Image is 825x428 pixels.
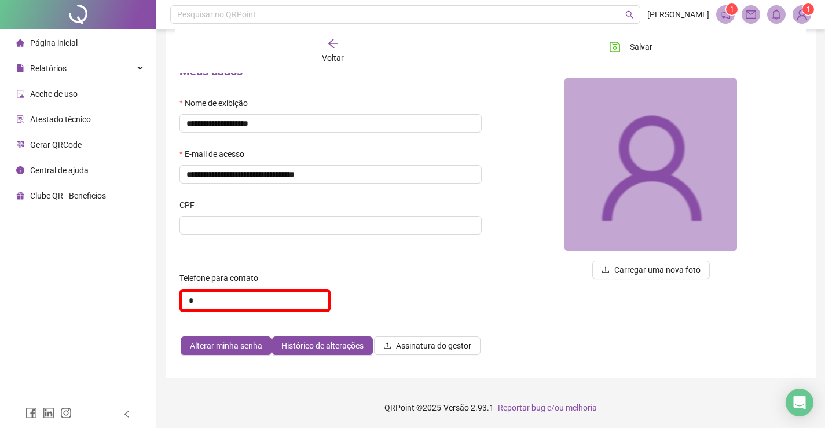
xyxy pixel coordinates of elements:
button: Salvar [600,38,661,56]
span: Clube QR - Beneficios [30,191,106,200]
sup: 1 [726,3,738,15]
button: Assinatura do gestor [374,336,481,355]
span: Página inicial [30,38,78,47]
span: Central de ajuda [30,166,89,175]
span: Versão [443,403,469,412]
span: Histórico de alterações [281,339,364,352]
sup: Atualize o seu contato no menu Meus Dados [802,3,814,15]
span: audit [16,89,24,97]
div: Open Intercom Messenger [786,389,813,416]
span: bell [771,9,782,20]
span: arrow-left [327,38,339,49]
span: facebook [25,407,37,419]
span: left [123,410,131,418]
span: Relatórios [30,64,67,73]
label: E-mail de acesso [179,148,252,160]
label: CPF [179,199,202,211]
span: instagram [60,407,72,419]
span: Aceite de uso [30,89,78,98]
span: Assinatura do gestor [396,339,471,352]
span: Reportar bug e/ou melhoria [498,403,597,412]
span: home [16,38,24,46]
span: save [609,41,621,53]
span: Gerar QRCode [30,140,82,149]
button: uploadCarregar uma nova foto [592,261,710,279]
img: 92320 [564,78,737,251]
button: Alterar minha senha [181,336,272,355]
span: notification [720,9,731,20]
span: [PERSON_NAME] [647,8,709,21]
span: upload [383,342,391,350]
span: qrcode [16,140,24,148]
label: Nome de exibição [179,97,255,109]
span: file [16,64,24,72]
span: solution [16,115,24,123]
footer: QRPoint © 2025 - 2.93.1 - [156,387,825,428]
label: Telefone para contato [179,272,266,284]
span: upload [602,266,610,274]
button: Histórico de alterações [272,336,373,355]
span: search [625,10,634,19]
span: Carregar uma nova foto [614,264,701,276]
span: linkedin [43,407,54,419]
span: gift [16,191,24,199]
span: info-circle [16,166,24,174]
span: mail [746,9,756,20]
img: 92320 [793,6,811,23]
span: 1 [806,5,811,13]
span: Voltar [322,53,344,63]
span: 1 [730,5,734,13]
span: Alterar minha senha [190,339,262,352]
span: Salvar [630,41,652,53]
span: Atestado técnico [30,115,91,124]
